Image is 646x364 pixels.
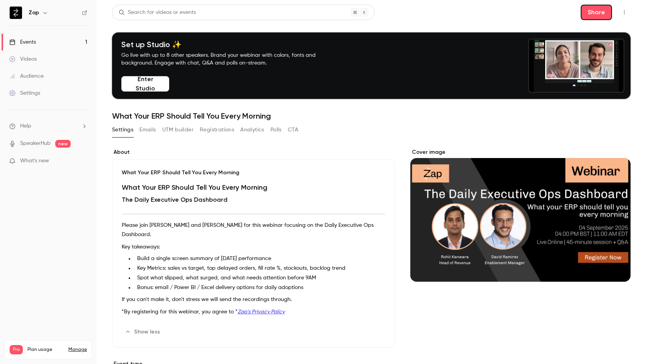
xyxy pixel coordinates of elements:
p: If you can't make it, don't stress we will send the recordings through. [122,295,385,304]
p: Go live with up to 8 other speakers. Brand your webinar with colors, fonts and background. Engage... [121,51,334,67]
a: SpeakerHub [20,139,51,148]
div: Events [9,38,36,46]
section: Cover image [410,148,631,282]
p: What Your ERP Should Tell You Every Morning [122,169,385,177]
label: Cover image [410,148,631,156]
h1: What Your ERP Should Tell You Every Morning [112,111,631,121]
button: CTA [288,124,298,136]
li: Key Metrics: sales vs target, top delayed orders, fill rate %, stockouts, backlog trend [134,264,385,272]
h4: Set up Studio ✨ [121,40,334,49]
label: About [112,148,395,156]
button: Settings [112,124,133,136]
span: Plan usage [27,347,64,353]
li: help-dropdown-opener [9,122,87,130]
h6: Zap [29,9,39,17]
p: Please join [PERSON_NAME] and [PERSON_NAME] for this webinar focusing on the Daily Executive Ops ... [122,221,385,239]
p: Key takeaways: [122,242,385,252]
li: Spot what slipped, what surged, and what needs attention before 9AM [134,274,385,282]
button: Show less [122,326,165,338]
span: What's new [20,157,49,165]
li: Build a single screen summary of [DATE] performance [134,255,385,263]
button: Analytics [240,124,264,136]
button: Emails [139,124,156,136]
span: Pro [10,345,23,354]
div: Settings [9,89,40,97]
img: Zap [10,7,22,19]
a: Zap's Privacy Policy [238,309,285,315]
a: Manage [68,347,87,353]
div: Videos [9,55,37,63]
button: Enter Studio [121,76,169,92]
h2: The Daily Executive Ops Dashboard [122,195,385,204]
h1: What Your ERP Should Tell You Every Morning [122,183,385,192]
button: Polls [270,124,282,136]
div: Search for videos or events [119,9,196,17]
button: UTM builder [162,124,194,136]
span: Help [20,122,31,130]
button: Share [581,5,612,20]
span: new [55,140,71,148]
div: Audience [9,72,44,80]
button: Registrations [200,124,234,136]
p: *By registering for this webinar, you agree to * [122,307,385,316]
li: Bonus: email / Power BI / Excel delivery options for daily adoptions [134,284,385,292]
